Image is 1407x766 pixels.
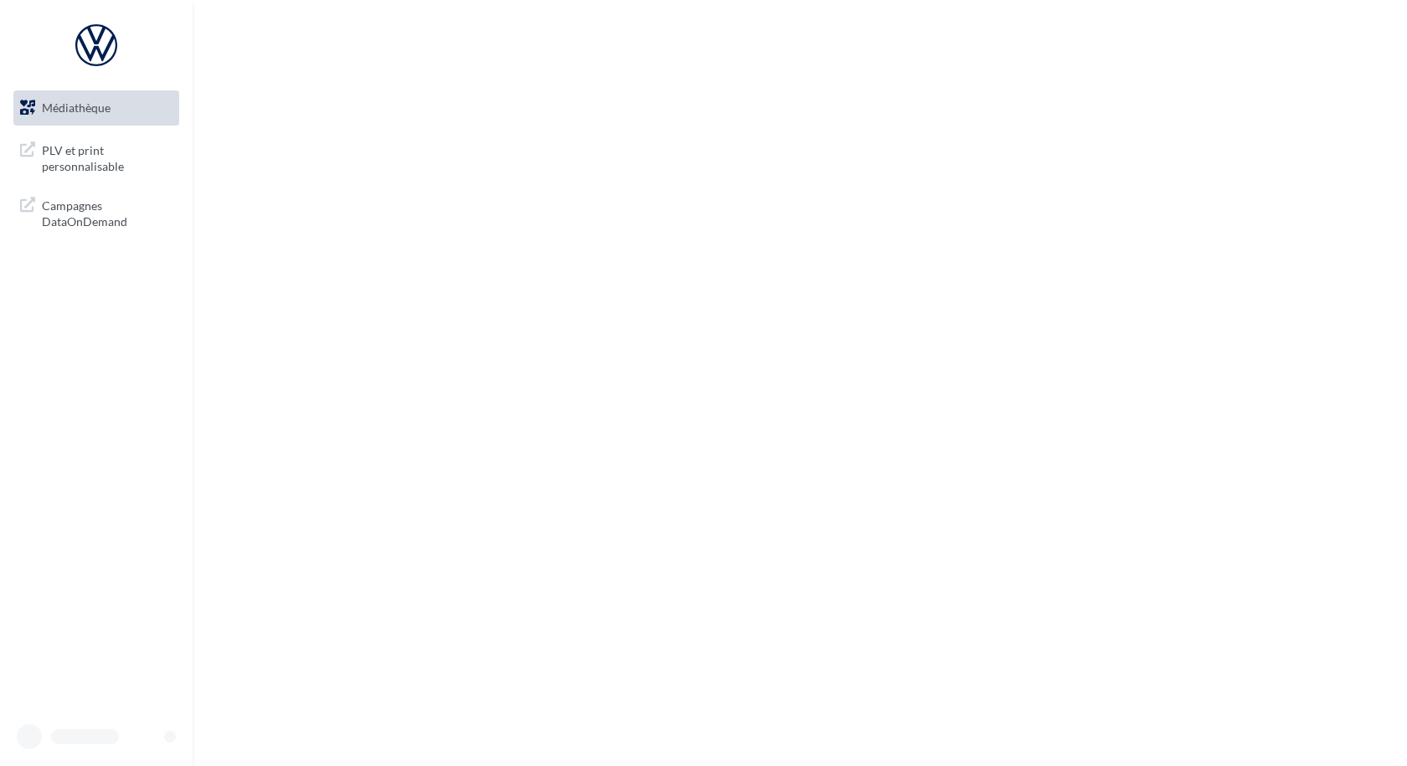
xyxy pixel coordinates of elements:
span: Campagnes DataOnDemand [42,194,173,230]
span: Médiathèque [42,100,111,115]
a: Campagnes DataOnDemand [10,188,183,237]
span: PLV et print personnalisable [42,139,173,175]
a: PLV et print personnalisable [10,132,183,182]
a: Médiathèque [10,90,183,126]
